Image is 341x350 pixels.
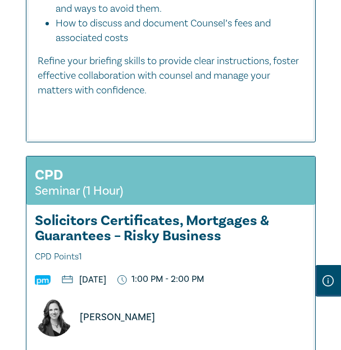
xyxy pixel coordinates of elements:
p: [DATE] [62,275,106,284]
img: Practice Management & Business Skills [35,275,51,285]
p: 1:00 PM - 2:00 PM [117,274,204,285]
small: Seminar (1 Hour) [35,185,123,196]
a: Solicitors Certificates, Mortgages & Guarantees – Risky Business CPD Points1 [26,213,315,264]
span: CPD Points 1 [35,249,307,264]
li: How to discuss and document Counsel’s fees and associated costs [56,16,304,46]
h3: CPD [35,165,63,185]
img: https://s3.ap-southeast-2.amazonaws.com/leo-cussen-store-production-content/Contacts/Shelley%20Na... [35,299,72,336]
img: Information Icon [322,275,334,286]
p: [PERSON_NAME] [80,310,155,325]
p: Refine your briefing skills to provide clear instructions, foster effective collaboration with co... [38,54,304,98]
h3: Solicitors Certificates, Mortgages & Guarantees – Risky Business [35,213,307,264]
